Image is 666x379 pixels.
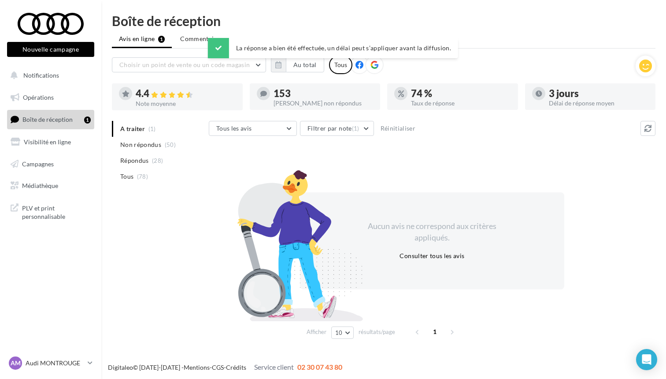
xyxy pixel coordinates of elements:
[120,140,161,149] span: Non répondus
[331,326,354,339] button: 10
[112,57,266,72] button: Choisir un point de vente ou un code magasin
[352,125,359,132] span: (1)
[11,359,21,368] span: AM
[411,100,511,106] div: Taux de réponse
[136,101,236,107] div: Note moyenne
[84,116,91,124] div: 1
[428,325,442,339] span: 1
[286,57,324,72] button: Au total
[120,156,149,165] span: Répondus
[5,176,96,195] a: Médiathèque
[209,121,297,136] button: Tous les avis
[26,359,84,368] p: Audi MONTROUGE
[136,89,236,99] div: 4.4
[297,363,342,371] span: 02 30 07 43 80
[24,138,71,146] span: Visibilité en ligne
[22,182,58,189] span: Médiathèque
[5,88,96,107] a: Opérations
[108,364,342,371] span: © [DATE]-[DATE] - - -
[226,364,246,371] a: Crédits
[329,56,352,74] div: Tous
[112,14,655,27] div: Boîte de réception
[411,89,511,98] div: 74 %
[549,89,649,98] div: 3 jours
[165,141,176,148] span: (50)
[271,57,324,72] button: Au total
[254,363,294,371] span: Service client
[7,42,94,57] button: Nouvelle campagne
[108,364,133,371] a: Digitaleo
[636,349,657,370] div: Open Intercom Messenger
[23,71,59,79] span: Notifications
[5,66,92,85] button: Notifications
[23,94,54,101] span: Opérations
[5,199,96,225] a: PLV et print personnalisable
[359,328,395,336] span: résultats/page
[180,34,222,43] span: Commentaires
[5,155,96,173] a: Campagnes
[300,121,374,136] button: Filtrer par note(1)
[120,172,133,181] span: Tous
[184,364,210,371] a: Mentions
[5,133,96,151] a: Visibilité en ligne
[7,355,94,371] a: AM Audi MONTROUGE
[22,202,91,221] span: PLV et print personnalisable
[5,110,96,129] a: Boîte de réception1
[119,61,250,68] span: Choisir un point de vente ou un code magasin
[208,38,458,58] div: La réponse a bien été effectuée, un délai peut s’appliquer avant la diffusion.
[216,124,252,132] span: Tous les avis
[212,364,224,371] a: CGS
[396,251,468,261] button: Consulter tous les avis
[377,123,419,134] button: Réinitialiser
[22,160,54,167] span: Campagnes
[137,173,148,180] span: (78)
[274,89,374,98] div: 153
[274,100,374,106] div: [PERSON_NAME] non répondus
[22,116,73,123] span: Boîte de réception
[307,328,326,336] span: Afficher
[335,329,343,336] span: 10
[152,157,163,164] span: (28)
[549,100,649,106] div: Délai de réponse moyen
[356,221,508,243] div: Aucun avis ne correspond aux critères appliqués.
